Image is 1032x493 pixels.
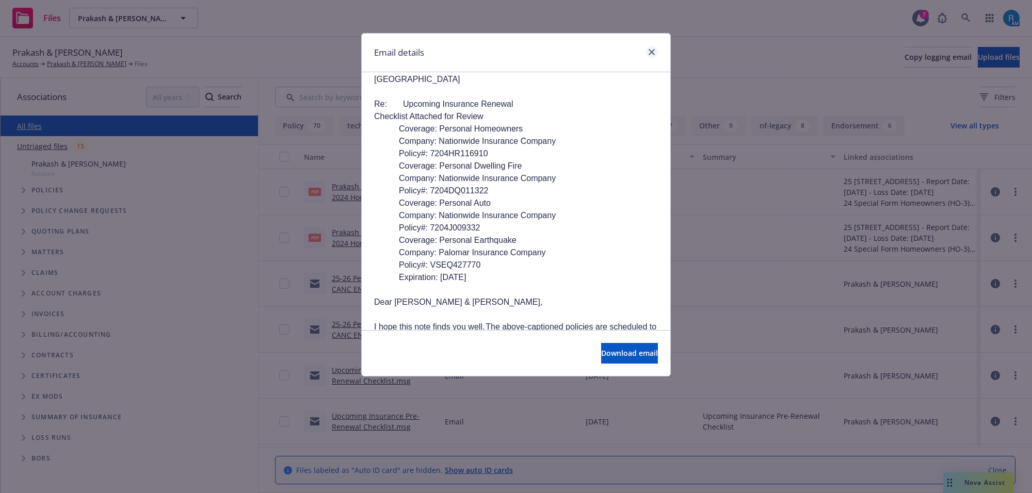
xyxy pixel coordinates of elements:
span: Coverage: Personal Auto [399,199,491,207]
span: Expiration: [DATE] [399,273,466,282]
span: Company: Nationwide Insurance Company [399,211,556,220]
span: Download email [601,348,658,358]
span: Dear [PERSON_NAME] & [PERSON_NAME], [374,298,542,306]
span: Policy#: 7204HR116910 [399,149,488,158]
span: Re: Upcoming Insurance Renewal [374,100,513,108]
span: Policy#: 7204DQ011322 [399,186,488,195]
span: Coverage: Personal Dwelling Fire [399,161,522,170]
span: Company: Nationwide Insurance Company [399,174,556,183]
span: Checklist Attached for Review [374,112,483,121]
h1: Email details [374,46,424,59]
span: Policy#: 7204J009332 [399,223,480,232]
span: Company: Palomar Insurance Company [399,248,546,257]
span: Policy#: VSEQ427770 [399,260,480,269]
span: Coverage: Personal Earthquake [399,236,517,244]
span: I hope this note finds you well. The above-captioned policies are scheduled to renew on [DATE]. A... [374,322,656,393]
span: [GEOGRAPHIC_DATA] [374,75,460,84]
button: Download email [601,343,658,364]
a: close [646,46,658,58]
span: Company: Nationwide Insurance Company [399,137,556,145]
span: Coverage: Personal Homeowners [399,124,523,133]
